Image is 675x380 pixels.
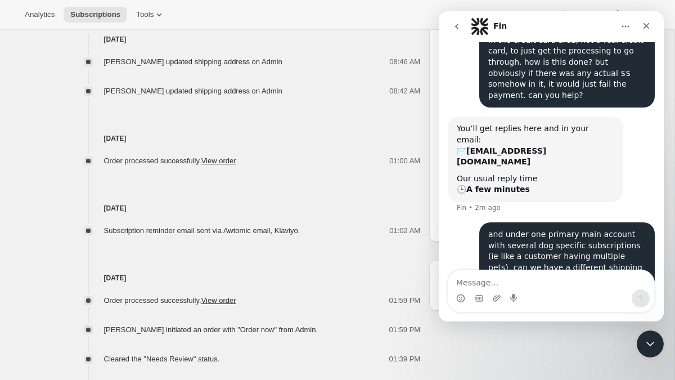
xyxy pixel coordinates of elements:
button: Tools [129,7,172,23]
span: 01:39 PM [389,354,421,365]
span: Order processed successfully. [104,157,236,165]
span: Cleared the "Needs Review" status. [104,355,220,363]
span: [PERSON_NAME] updated shipping address on Admin [104,87,282,95]
button: Settings [605,7,657,23]
span: 01:59 PM [389,324,421,336]
h4: [DATE] [70,133,421,144]
div: You’ll get replies here and in your email: ✉️ [18,112,175,156]
h4: [DATE] [70,203,421,214]
iframe: Intercom live chat [637,330,664,357]
span: 01:02 AM [389,225,420,236]
button: Subscriptions [64,7,127,23]
button: Send a message… [193,278,211,296]
span: [PERSON_NAME] updated shipping address on Admin [104,57,282,66]
h4: [DATE] [70,34,421,45]
a: View order [201,157,236,165]
button: Start recording [71,283,80,292]
span: Subscription reminder email sent via Awtomic email, Klaviyo. [104,226,300,235]
div: Our usual reply time 🕒 [18,162,175,184]
div: Fin • 2m ago [18,193,62,200]
button: Emoji picker [17,283,26,292]
span: 01:00 AM [389,155,420,167]
span: Order processed successfully. [104,296,236,305]
textarea: Message… [10,259,215,278]
span: 01:59 PM [389,295,421,306]
button: Analytics [18,7,61,23]
div: Fin says… [9,105,216,211]
div: and under one primary main account with several dog specific subscriptions (ie like a customer ha... [40,211,216,280]
button: Upload attachment [53,283,62,292]
div: and under one primary main account with several dog specific subscriptions (ie like a customer ha... [49,218,207,273]
b: [EMAIL_ADDRESS][DOMAIN_NAME] [18,135,107,155]
a: View order [201,296,236,305]
span: 08:42 AM [389,86,420,97]
iframe: Intercom live chat [439,11,664,321]
span: Settings [623,10,650,19]
span: Help [569,10,584,19]
span: 08:46 AM [389,56,420,68]
span: Subscriptions [70,10,120,19]
div: You’ll get replies here and in your email:✉️[EMAIL_ADDRESS][DOMAIN_NAME]Our usual reply time🕒A fe... [9,105,184,191]
span: Tools [136,10,154,19]
span: [PERSON_NAME] initiated an order with "Order now" from Admin. [104,325,318,334]
span: Analytics [25,10,55,19]
h4: [DATE] [70,272,421,284]
div: Ashley says… [9,211,216,293]
button: Help [551,7,602,23]
button: Gif picker [35,283,44,292]
b: A few minutes [28,173,91,182]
